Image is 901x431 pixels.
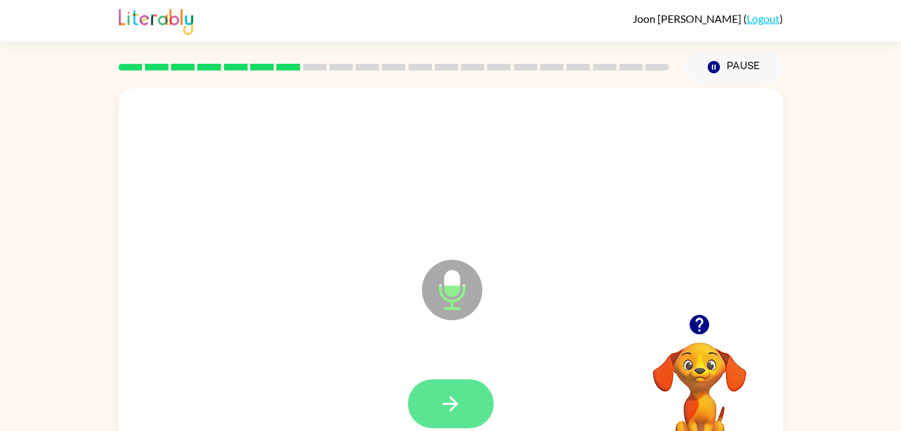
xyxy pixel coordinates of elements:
[747,12,780,25] a: Logout
[686,52,783,83] button: Pause
[633,12,783,25] div: ( )
[119,5,193,35] img: Literably
[633,12,743,25] span: Joon [PERSON_NAME]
